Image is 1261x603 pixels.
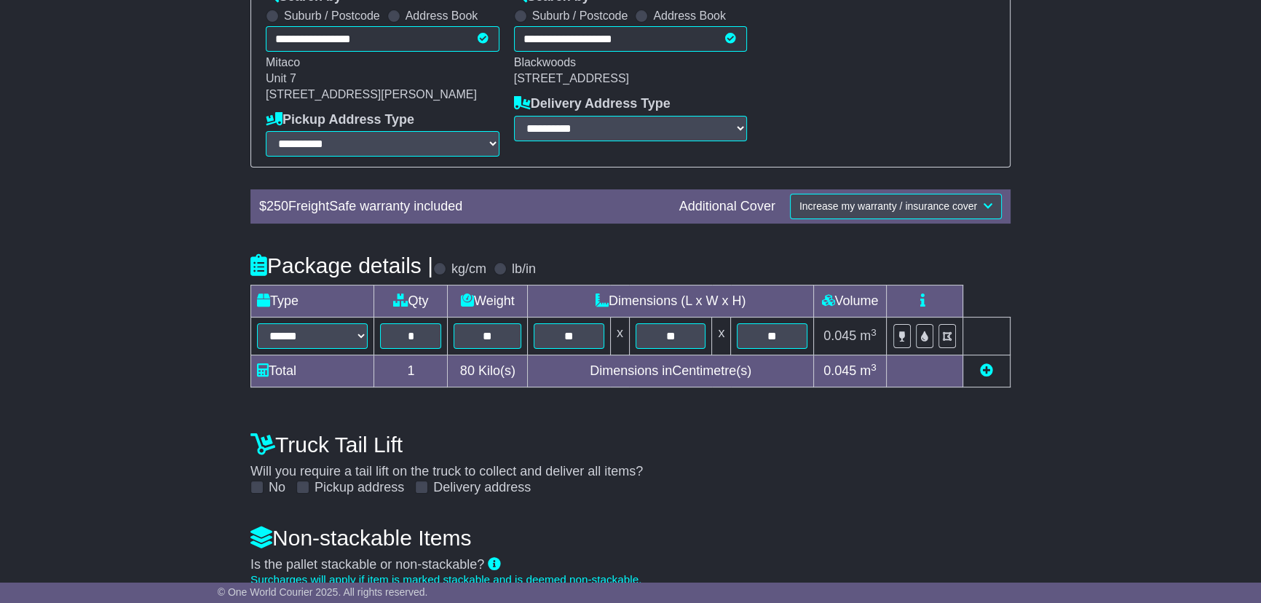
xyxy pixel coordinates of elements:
[460,363,475,378] span: 80
[980,363,993,378] a: Add new item
[448,285,528,318] td: Weight
[448,355,528,387] td: Kilo(s)
[250,526,1011,550] h4: Non-stackable Items
[406,9,478,23] label: Address Book
[252,199,672,215] div: $ FreightSafe warranty included
[823,328,856,343] span: 0.045
[610,318,629,355] td: x
[250,253,433,277] h4: Package details |
[284,9,380,23] label: Suburb / Postcode
[799,200,977,212] span: Increase my warranty / insurance cover
[653,9,726,23] label: Address Book
[266,112,414,128] label: Pickup Address Type
[433,480,531,496] label: Delivery address
[250,573,1011,586] div: Surcharges will apply if item is marked stackable and is deemed non-stackable.
[266,199,288,213] span: 250
[374,355,448,387] td: 1
[672,199,783,215] div: Additional Cover
[528,355,814,387] td: Dimensions in Centimetre(s)
[315,480,404,496] label: Pickup address
[514,96,671,112] label: Delivery Address Type
[514,72,629,84] span: [STREET_ADDRESS]
[266,56,300,68] span: Mitaco
[451,261,486,277] label: kg/cm
[790,194,1002,219] button: Increase my warranty / insurance cover
[860,363,877,378] span: m
[374,285,448,318] td: Qty
[251,285,374,318] td: Type
[532,9,628,23] label: Suburb / Postcode
[871,327,877,338] sup: 3
[251,355,374,387] td: Total
[250,557,484,572] span: Is the pallet stackable or non-stackable?
[823,363,856,378] span: 0.045
[218,586,428,598] span: © One World Courier 2025. All rights reserved.
[266,88,477,100] span: [STREET_ADDRESS][PERSON_NAME]
[250,433,1011,457] h4: Truck Tail Lift
[528,285,814,318] td: Dimensions (L x W x H)
[243,425,1018,496] div: Will you require a tail lift on the truck to collect and deliver all items?
[512,261,536,277] label: lb/in
[871,362,877,373] sup: 3
[269,480,285,496] label: No
[860,328,877,343] span: m
[514,56,576,68] span: Blackwoods
[712,318,731,355] td: x
[813,285,886,318] td: Volume
[266,72,296,84] span: Unit 7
